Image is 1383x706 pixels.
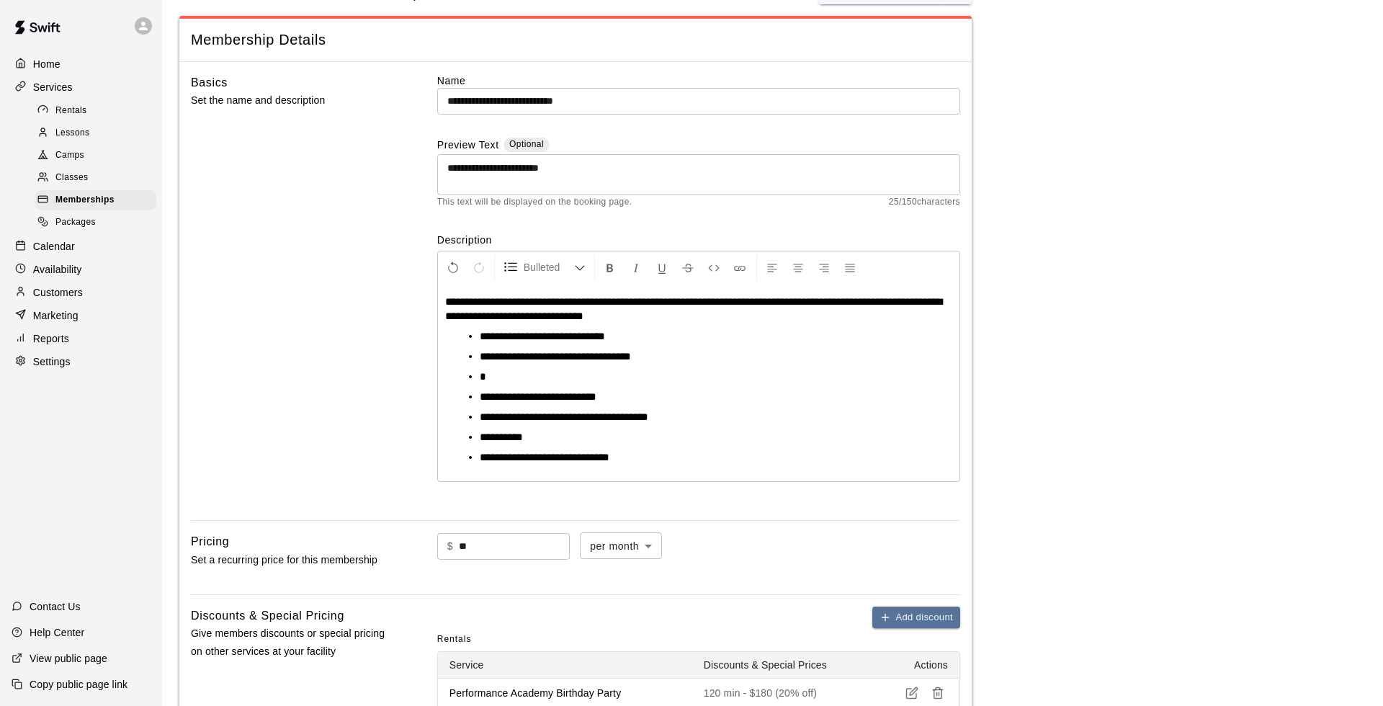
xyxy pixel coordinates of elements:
p: Contact Us [30,599,81,614]
h6: Pricing [191,532,229,551]
a: Packages [35,212,162,234]
label: Preview Text [437,138,499,154]
span: 25 / 150 characters [889,195,960,210]
button: Left Align [760,254,784,280]
p: Marketing [33,308,79,323]
a: Services [12,76,151,98]
button: Format Strikethrough [676,254,700,280]
a: Memberships [35,189,162,212]
span: Packages [55,215,96,230]
p: Copy public page link [30,677,127,692]
button: Justify Align [838,254,862,280]
button: Add discount [872,607,960,629]
div: Classes [35,168,156,188]
button: Format Bold [598,254,622,280]
h6: Discounts & Special Pricing [191,607,344,625]
button: Insert Link [728,254,752,280]
button: Undo [441,254,465,280]
button: Insert Code [702,254,726,280]
a: Availability [12,259,151,280]
a: Lessons [35,122,162,144]
span: Membership Details [191,30,960,50]
span: Optional [509,139,544,149]
div: per month [580,532,662,559]
span: Camps [55,148,84,163]
a: Reports [12,328,151,349]
p: Home [33,57,61,71]
p: Availability [33,262,82,277]
p: Settings [33,354,71,369]
button: Formatting Options [498,254,591,280]
th: Service [438,652,692,679]
button: Format Underline [650,254,674,280]
p: Performance Academy Birthday Party [449,686,681,700]
a: Camps [35,145,162,167]
span: Rentals [437,628,472,651]
div: Packages [35,213,156,233]
p: Reports [33,331,69,346]
button: Format Italics [624,254,648,280]
p: Set the name and description [191,91,391,110]
p: Customers [33,285,83,300]
span: Lessons [55,126,90,140]
a: Classes [35,167,162,189]
div: Camps [35,146,156,166]
span: This text will be displayed on the booking page. [437,195,632,210]
a: Customers [12,282,151,303]
span: Rentals [55,104,87,118]
p: Help Center [30,625,84,640]
p: $ [447,539,453,554]
div: Rentals [35,101,156,121]
button: Right Align [812,254,836,280]
th: Actions [873,652,959,679]
span: Bulleted List [524,260,574,274]
p: Calendar [33,239,75,254]
span: Classes [55,171,88,185]
p: 120 min - $180 (20% off) [704,686,861,700]
p: View public page [30,651,107,666]
button: Redo [467,254,491,280]
p: Give members discounts or special pricing on other services at your facility [191,625,391,661]
a: Home [12,53,151,75]
h6: Basics [191,73,228,92]
div: Memberships [35,190,156,210]
label: Name [437,73,960,88]
label: Description [437,233,960,247]
p: Set a recurring price for this membership [191,551,391,569]
div: Lessons [35,123,156,143]
a: Calendar [12,236,151,257]
a: Rentals [35,99,162,122]
th: Discounts & Special Prices [692,652,873,679]
span: Memberships [55,193,115,207]
button: Center Align [786,254,810,280]
p: Services [33,80,73,94]
a: Settings [12,351,151,372]
a: Marketing [12,305,151,326]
